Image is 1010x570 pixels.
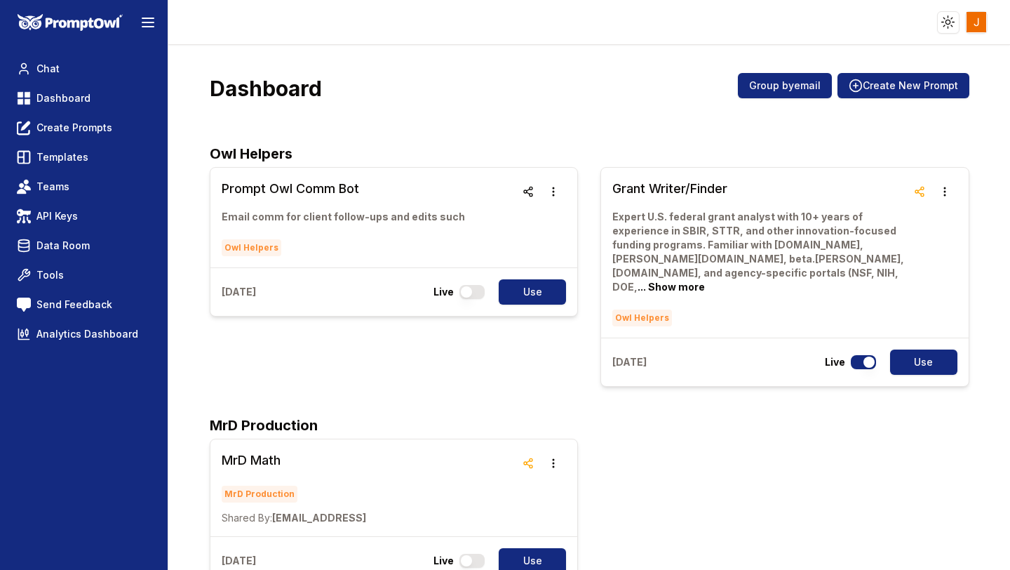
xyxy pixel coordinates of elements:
a: Create Prompts [11,115,156,140]
span: API Keys [36,209,78,223]
a: Send Feedback [11,292,156,317]
span: Tools [36,268,64,282]
a: Data Room [11,233,156,258]
button: Use [499,279,566,305]
span: Templates [36,150,88,164]
span: Create Prompts [36,121,112,135]
a: Tools [11,263,156,288]
img: PromptOwl [18,14,123,32]
img: feedback [17,298,31,312]
span: MrD Production [222,486,297,503]
p: [DATE] [222,554,256,568]
a: Teams [11,174,156,199]
p: Live [433,554,454,568]
span: Chat [36,62,60,76]
p: [DATE] [612,355,647,369]
span: Send Feedback [36,298,112,312]
a: MrD MathMrD ProductionShared By:[EMAIL_ADDRESS] [222,451,366,525]
button: ... Show more [638,280,705,294]
button: Use [890,350,957,375]
img: ACg8ocLn0HdG8OQKtxxsAaZE6qWdtt8gvzqePZPR29Bq4TgEr-DTug=s96-c [967,12,987,32]
p: [DATE] [222,285,256,299]
span: Analytics Dashboard [36,327,138,341]
span: Shared By: [222,512,272,524]
p: Expert U.S. federal grant analyst with 10+ years of experience in SBIR, STTR, and other innovatio... [612,210,907,294]
span: Owl Helpers [612,310,672,326]
a: Templates [11,145,156,170]
h2: Owl Helpers [210,143,969,164]
a: Chat [11,56,156,81]
a: Grant Writer/FinderExpert U.S. federal grant analyst with 10+ years of experience in SBIR, STTR, ... [612,179,907,326]
p: Live [433,285,454,299]
a: API Keys [11,204,156,229]
h3: Dashboard [210,76,322,101]
a: Use [490,279,566,305]
span: Owl Helpers [222,239,281,256]
a: Prompt Owl Comm BotEmail comm for client follow-ups and edits suchOwl Helpers [222,179,465,256]
span: Dashboard [36,91,90,105]
button: Group byemail [738,73,832,98]
a: Analytics Dashboard [11,322,156,347]
h3: Prompt Owl Comm Bot [222,179,465,199]
button: Create New Prompt [837,73,969,98]
span: Data Room [36,239,90,253]
p: [EMAIL_ADDRESS] [222,511,366,525]
p: Live [825,355,845,369]
a: Use [882,350,957,375]
a: Dashboard [11,86,156,111]
p: Email comm for client follow-ups and edits such [222,210,465,224]
h3: MrD Math [222,451,366,470]
h3: Grant Writer/Finder [612,179,907,199]
h2: MrD Production [210,415,969,436]
span: Teams [36,180,69,194]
